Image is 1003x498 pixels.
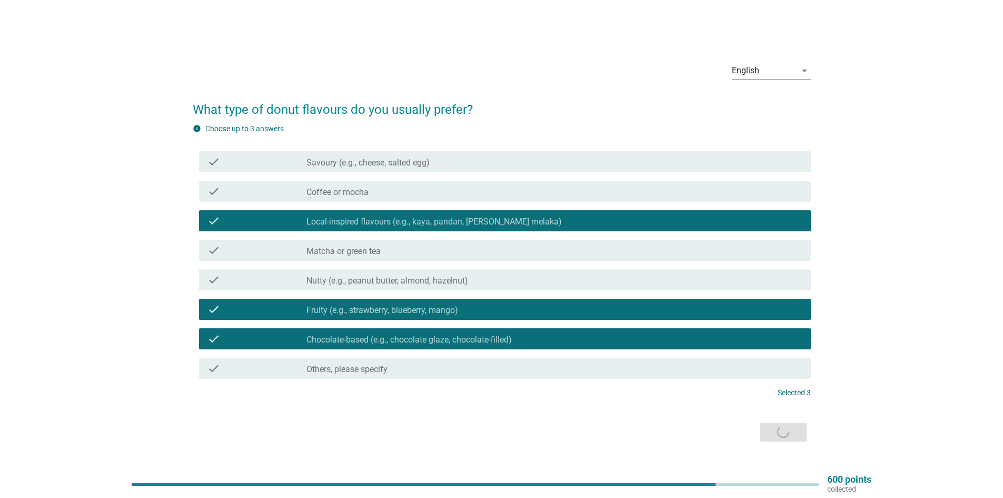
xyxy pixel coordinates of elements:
i: check [207,333,220,345]
i: check [207,185,220,198]
h2: What type of donut flavours do you usually prefer? [193,90,811,119]
i: info [193,124,201,133]
div: English [732,66,759,75]
i: check [207,155,220,168]
i: check [207,274,220,286]
i: check [207,303,220,316]
label: Chocolate-based (e.g., chocolate glaze, chocolate-filled) [306,335,512,345]
label: Others, please specify [306,364,388,375]
i: check [207,362,220,375]
label: Matcha or green tea [306,246,381,257]
label: Fruity (e.g., strawberry, blueberry, mango) [306,305,458,316]
i: check [207,244,220,257]
i: check [207,214,220,227]
p: Selected 3 [778,387,811,398]
p: collected [827,484,871,494]
label: Choose up to 3 answers [205,124,284,133]
label: Savoury (e.g., cheese, salted egg) [306,158,430,168]
label: Coffee or mocha [306,187,369,198]
p: 600 points [827,475,871,484]
label: Local-inspired flavours (e.g., kaya, pandan, [PERSON_NAME] melaka) [306,217,562,227]
i: arrow_drop_down [798,64,811,77]
label: Nutty (e.g., peanut butter, almond, hazelnut) [306,276,468,286]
